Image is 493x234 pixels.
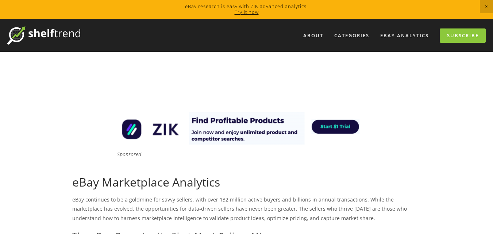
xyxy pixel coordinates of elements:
img: ShelfTrend [7,26,80,45]
a: eBay Analytics [375,30,434,42]
h1: eBay Marketplace Analytics [72,175,421,189]
a: Subscribe [440,28,486,43]
a: About [299,30,328,42]
p: eBay continues to be a goldmine for savvy sellers, with over 132 million active buyers and billio... [72,195,421,223]
a: Try it now [235,9,259,15]
div: Categories [330,30,374,42]
em: Sponsored [117,151,141,158]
